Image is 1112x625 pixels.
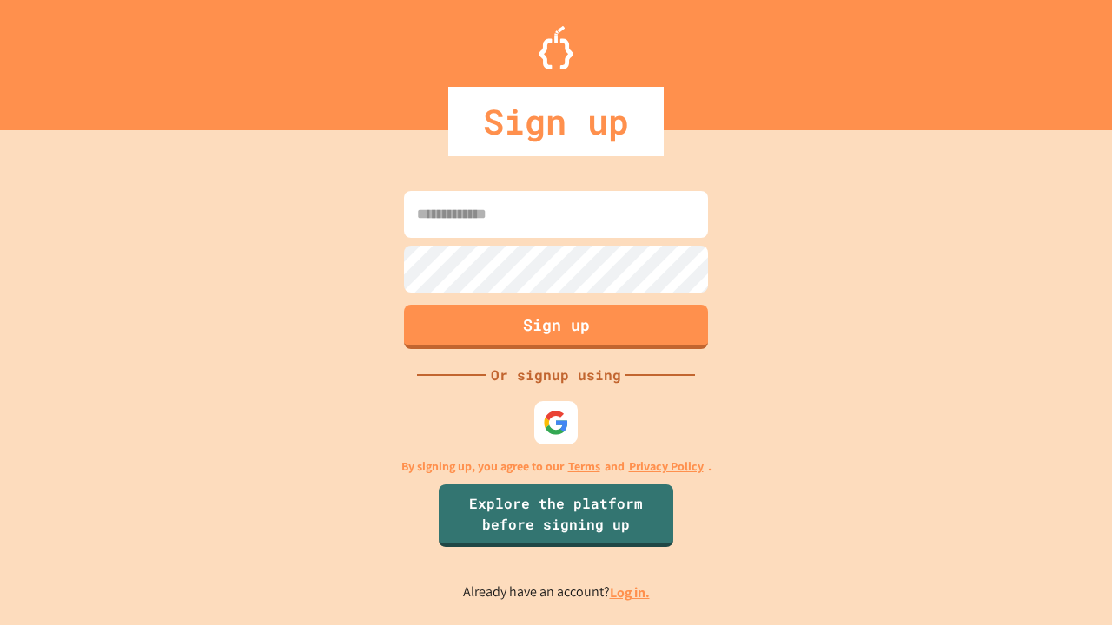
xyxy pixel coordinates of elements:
[968,480,1095,554] iframe: chat widget
[610,583,650,602] a: Log in.
[439,484,673,547] a: Explore the platform before signing up
[568,457,600,476] a: Terms
[486,365,625,385] div: Or signup using
[629,457,704,476] a: Privacy Policy
[401,457,712,476] p: By signing up, you agree to our and .
[539,26,573,69] img: Logo.svg
[1039,556,1095,608] iframe: chat widget
[404,305,708,349] button: Sign up
[463,582,650,603] p: Already have an account?
[448,87,664,156] div: Sign up
[543,410,569,436] img: google-icon.svg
